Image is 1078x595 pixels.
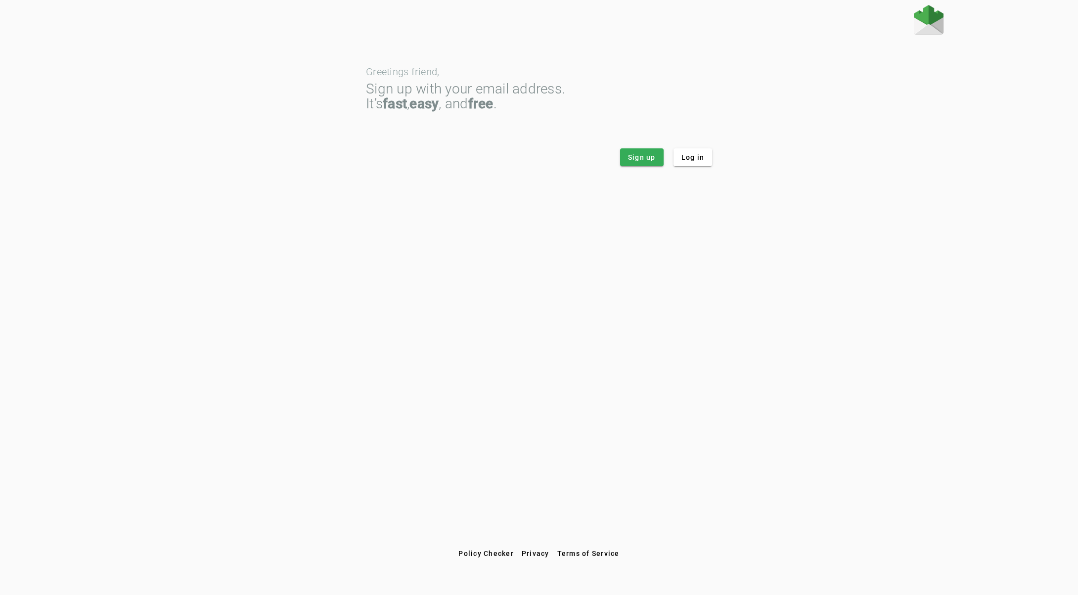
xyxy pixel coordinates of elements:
[620,148,664,166] button: Sign up
[454,545,518,562] button: Policy Checker
[518,545,553,562] button: Privacy
[366,82,712,111] div: Sign up with your email address. It’s , , and .
[458,549,514,557] span: Policy Checker
[674,148,713,166] button: Log in
[522,549,549,557] span: Privacy
[914,5,943,35] img: Fraudmarc Logo
[468,95,494,112] strong: free
[553,545,624,562] button: Terms of Service
[557,549,620,557] span: Terms of Service
[383,95,407,112] strong: fast
[366,67,712,77] div: Greetings friend,
[681,152,705,162] span: Log in
[409,95,439,112] strong: easy
[628,152,656,162] span: Sign up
